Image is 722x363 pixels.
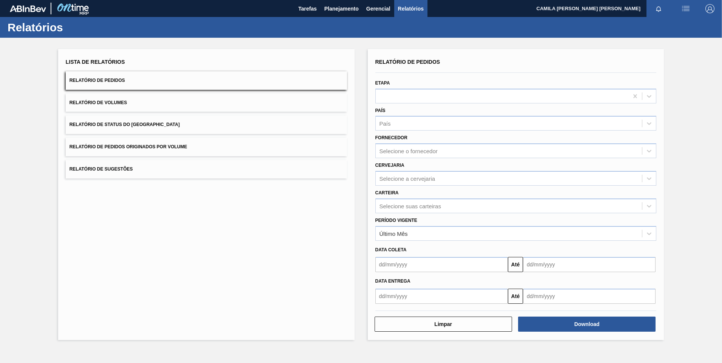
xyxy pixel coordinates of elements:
[518,317,656,332] button: Download
[66,71,347,90] button: Relatório de Pedidos
[380,203,441,209] div: Selecione suas carteiras
[508,289,523,304] button: Até
[375,257,508,272] input: dd/mm/yyyy
[508,257,523,272] button: Até
[10,5,46,12] img: TNhmsLtSVTkK8tSr43FrP2fwEKptu5GPRR3wAAAABJRU5ErkJggg==
[380,230,408,237] div: Último Mês
[298,4,317,13] span: Tarefas
[380,175,435,181] div: Selecione a cervejaria
[380,148,438,154] div: Selecione o fornecedor
[375,289,508,304] input: dd/mm/yyyy
[366,4,390,13] span: Gerencial
[523,289,656,304] input: dd/mm/yyyy
[69,100,127,105] span: Relatório de Volumes
[375,59,440,65] span: Relatório de Pedidos
[375,317,512,332] button: Limpar
[398,4,424,13] span: Relatórios
[8,23,142,32] h1: Relatórios
[66,115,347,134] button: Relatório de Status do [GEOGRAPHIC_DATA]
[681,4,690,13] img: userActions
[324,4,359,13] span: Planejamento
[69,78,125,83] span: Relatório de Pedidos
[523,257,656,272] input: dd/mm/yyyy
[375,163,404,168] label: Cervejaria
[66,138,347,156] button: Relatório de Pedidos Originados por Volume
[375,247,407,252] span: Data coleta
[69,144,187,149] span: Relatório de Pedidos Originados por Volume
[375,278,410,284] span: Data entrega
[66,160,347,178] button: Relatório de Sugestões
[66,94,347,112] button: Relatório de Volumes
[375,80,390,86] label: Etapa
[375,108,386,113] label: País
[375,135,407,140] label: Fornecedor
[69,166,133,172] span: Relatório de Sugestões
[375,218,417,223] label: Período Vigente
[380,120,391,127] div: País
[705,4,714,13] img: Logout
[69,122,180,127] span: Relatório de Status do [GEOGRAPHIC_DATA]
[66,59,125,65] span: Lista de Relatórios
[646,3,671,14] button: Notificações
[375,190,399,195] label: Carteira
